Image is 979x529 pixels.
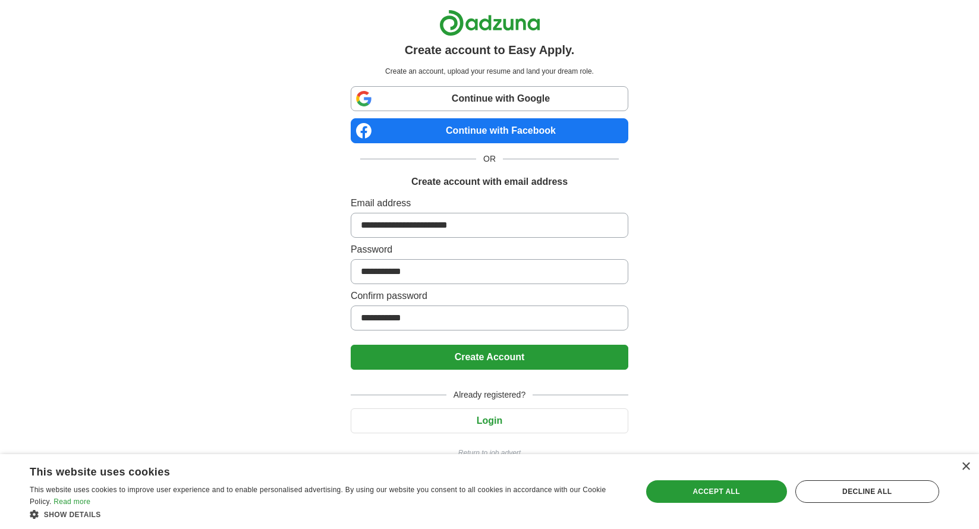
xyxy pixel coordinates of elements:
[351,196,628,210] label: Email address
[411,175,568,189] h1: Create account with email address
[30,461,594,479] div: This website uses cookies
[53,497,90,506] a: Read more, opens a new window
[961,462,970,471] div: Close
[351,118,628,143] a: Continue with Facebook
[351,415,628,426] a: Login
[351,448,628,458] a: Return to job advert
[351,86,628,111] a: Continue with Google
[351,345,628,370] button: Create Account
[405,41,575,59] h1: Create account to Easy Apply.
[353,66,626,77] p: Create an account, upload your resume and land your dream role.
[439,10,540,36] img: Adzuna logo
[351,289,628,303] label: Confirm password
[351,243,628,257] label: Password
[646,480,787,503] div: Accept all
[446,389,533,401] span: Already registered?
[476,153,503,165] span: OR
[795,480,939,503] div: Decline all
[44,511,101,519] span: Show details
[30,508,624,520] div: Show details
[351,408,628,433] button: Login
[30,486,606,506] span: This website uses cookies to improve user experience and to enable personalised advertising. By u...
